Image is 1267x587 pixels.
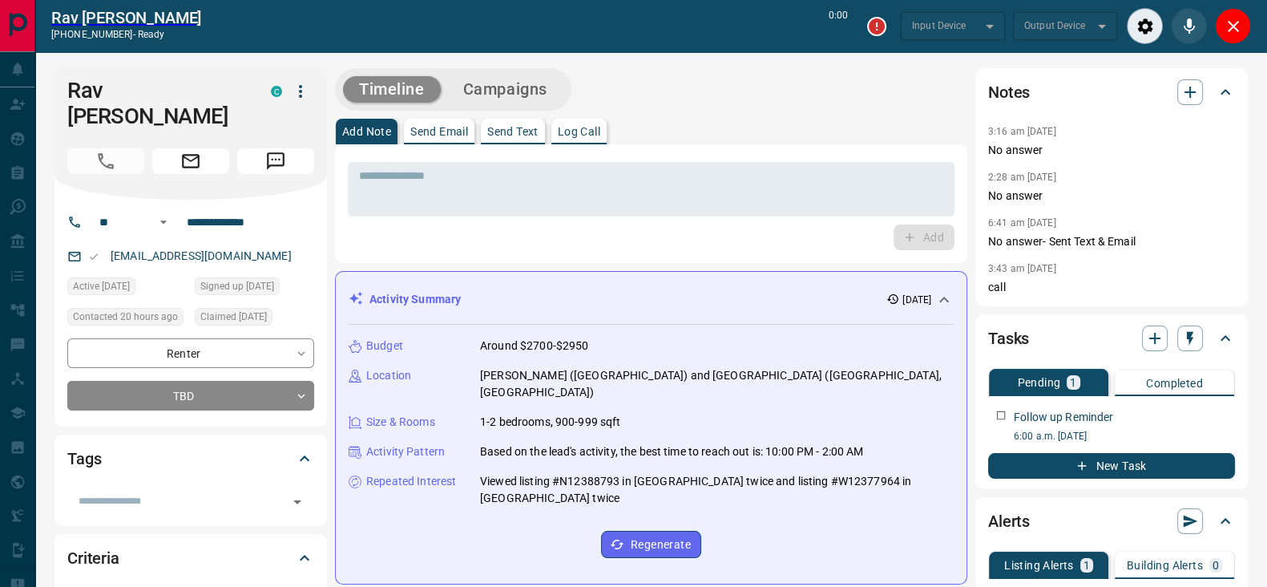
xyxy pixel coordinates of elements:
p: No answer- Sent Text & Email [988,233,1235,250]
div: Close [1215,8,1251,44]
p: 6:00 a.m. [DATE] [1014,429,1235,443]
p: Activity Pattern [366,443,445,460]
p: call [988,279,1235,296]
p: 1 [1070,377,1076,388]
button: Regenerate [601,531,701,558]
div: Tue Sep 09 2025 [67,277,187,300]
button: Open [286,491,309,513]
p: Location [366,367,411,384]
div: Tags [67,439,314,478]
span: Active [DATE] [73,278,130,294]
p: Size & Rooms [366,414,435,431]
div: Thu Sep 04 2025 [195,277,314,300]
p: 0 [1213,560,1219,571]
button: Open [154,213,173,232]
p: Building Alerts [1127,560,1203,571]
p: 3:16 am [DATE] [988,126,1056,137]
div: Notes [988,73,1235,111]
a: Rav [PERSON_NAME] [51,8,201,27]
h2: Notes [988,79,1030,105]
p: Based on the lead's activity, the best time to reach out is: 10:00 PM - 2:00 AM [480,443,863,460]
button: Campaigns [447,76,563,103]
div: Tue Sep 09 2025 [195,308,314,330]
p: Follow up Reminder [1014,409,1113,426]
p: 1 [1083,560,1090,571]
svg: Email Valid [88,251,99,262]
h1: Rav [PERSON_NAME] [67,78,247,129]
button: Timeline [343,76,441,103]
div: Renter [67,338,314,368]
p: 2:28 am [DATE] [988,172,1056,183]
p: Pending [1017,377,1060,388]
p: Send Text [487,126,539,137]
p: Send Email [410,126,468,137]
span: Contacted 20 hours ago [73,309,178,325]
p: Listing Alerts [1004,560,1074,571]
span: Signed up [DATE] [200,278,274,294]
p: Log Call [558,126,600,137]
span: ready [138,29,165,40]
p: [DATE] [902,293,931,307]
p: No answer [988,142,1235,159]
p: 1-2 bedrooms, 900-999 sqft [480,414,620,431]
span: Claimed [DATE] [200,309,267,325]
p: Completed [1146,378,1203,389]
span: Call [67,148,144,174]
h2: Alerts [988,508,1030,534]
p: Repeated Interest [366,473,456,490]
span: Message [237,148,314,174]
p: 3:43 am [DATE] [988,263,1056,274]
div: Alerts [988,502,1235,540]
span: Email [152,148,229,174]
h2: Tasks [988,326,1029,351]
p: Activity Summary [369,291,461,308]
p: 0:00 [829,8,848,44]
p: No answer [988,188,1235,204]
div: Fri Sep 12 2025 [67,308,187,330]
a: [EMAIL_ADDRESS][DOMAIN_NAME] [111,249,292,262]
p: Add Note [342,126,391,137]
div: Audio Settings [1127,8,1163,44]
div: Criteria [67,539,314,577]
p: 6:41 am [DATE] [988,217,1056,229]
div: Activity Summary[DATE] [349,285,954,314]
div: Mute [1171,8,1207,44]
div: condos.ca [271,86,282,97]
h2: Criteria [67,545,119,571]
div: TBD [67,381,314,411]
p: Budget [366,338,403,354]
p: Around $2700-$2950 [480,338,588,354]
h2: Tags [67,446,101,472]
p: [PERSON_NAME] ([GEOGRAPHIC_DATA]) and [GEOGRAPHIC_DATA] ([GEOGRAPHIC_DATA], [GEOGRAPHIC_DATA]) [480,367,954,401]
p: [PHONE_NUMBER] - [51,27,201,42]
p: Viewed listing #N12388793 in [GEOGRAPHIC_DATA] twice and listing #W12377964 in [GEOGRAPHIC_DATA] ... [480,473,954,507]
button: New Task [988,453,1235,479]
div: Tasks [988,319,1235,358]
